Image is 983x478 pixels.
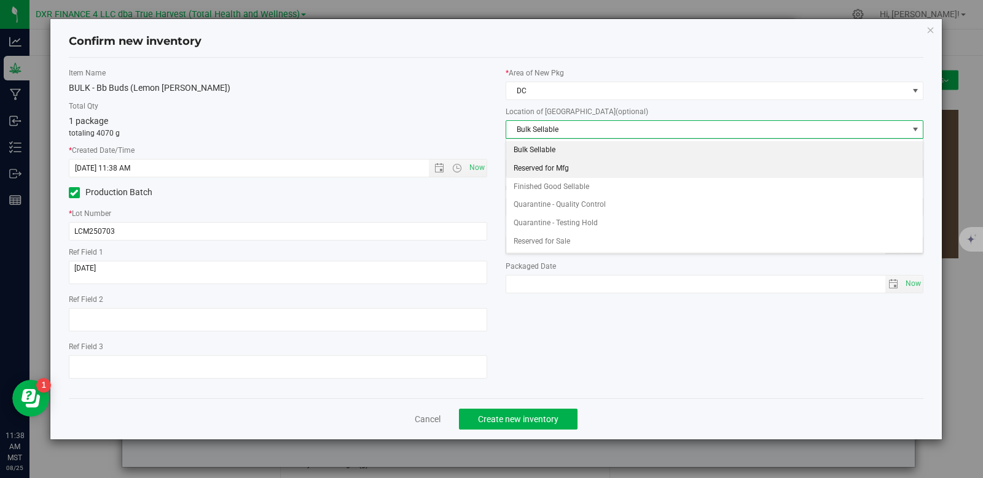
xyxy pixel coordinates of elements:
span: select [907,121,923,138]
label: Ref Field 3 [69,341,487,352]
span: select [903,276,923,293]
div: BULK - Bb Buds (Lemon [PERSON_NAME]) [69,82,487,94]
p: totaling 4070 g [69,128,487,139]
label: Location of [GEOGRAPHIC_DATA] [506,106,924,117]
label: Total Qty [69,101,487,112]
span: 1 package [69,116,108,126]
span: Create new inventory [478,414,558,424]
iframe: Resource center [12,380,49,417]
li: Quarantine - Testing Hold [506,214,923,233]
label: Created Date/Time [69,145,487,156]
li: Reserved for Mfg [506,160,923,178]
label: Item Name [69,67,487,79]
label: Ref Field 1 [69,247,487,258]
span: Set Current date [903,275,924,293]
span: (optional) [616,107,648,116]
span: select [885,276,903,293]
h4: Confirm new inventory [69,34,202,50]
label: Lot Number [69,208,487,219]
span: Open the date view [429,163,450,173]
span: Open the time view [447,163,468,173]
label: Production Batch [69,186,268,199]
span: Set Current date [466,159,487,177]
li: Finished Good Sellable [506,178,923,196]
a: Cancel [415,413,441,425]
button: Create new inventory [459,409,578,430]
span: Bulk Sellable [506,121,908,138]
li: Reserved for Sale [506,233,923,251]
label: Ref Field 2 [69,294,487,305]
label: Packaged Date [506,261,924,272]
li: Quarantine - Quality Control [506,196,923,214]
li: Bulk Sellable [506,141,923,160]
iframe: Resource center unread badge [36,378,51,393]
label: Area of New Pkg [506,67,924,79]
span: DC [506,82,908,99]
